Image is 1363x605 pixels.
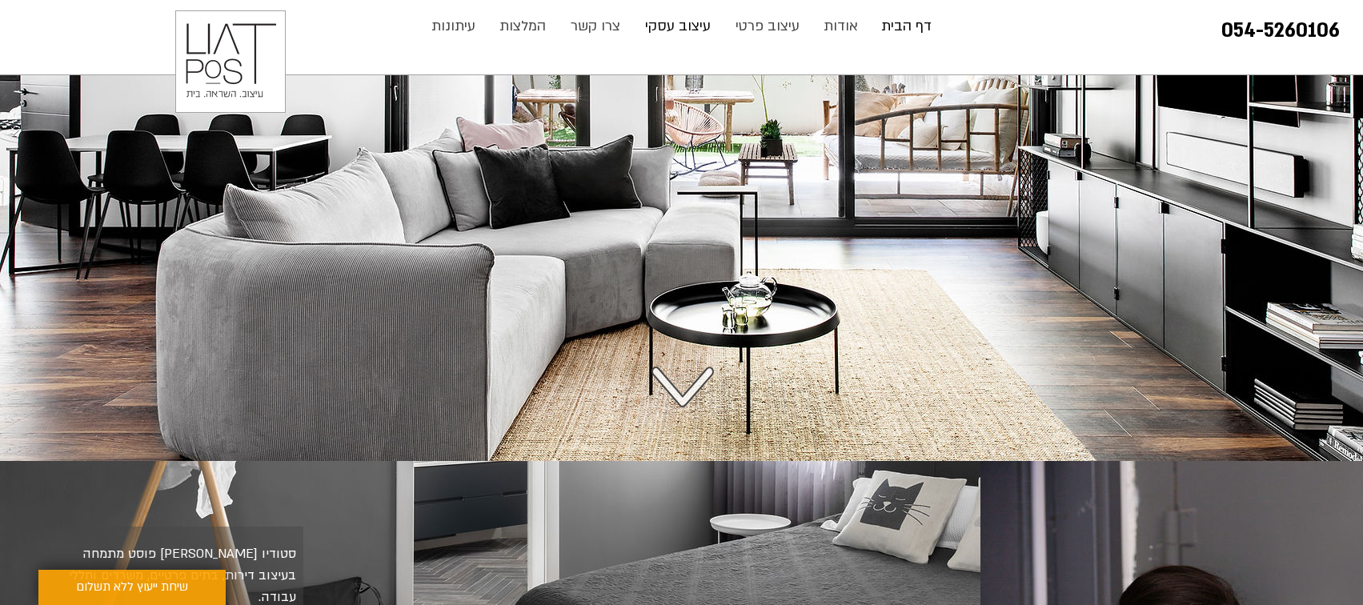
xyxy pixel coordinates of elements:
a: דף הבית [870,10,944,42]
a: 054-5260106 [1221,18,1340,44]
p: צרו קשר [563,10,628,42]
a: עיצוב פרטי [724,10,812,42]
p: עיצוב פרטי [728,10,808,42]
p: עיתונות [423,10,483,42]
a: עיתונות [419,10,487,42]
a: אודות [812,10,870,42]
span: שיחת ייעוץ ללא תשלום [76,578,188,597]
a: שיחת ייעוץ ללא תשלום [38,570,226,605]
p: עיצוב עסקי [637,10,719,42]
a: המלצות [487,10,559,42]
p: דף הבית [873,10,940,42]
p: אודות [816,10,866,42]
a: צרו קשר [559,10,633,42]
nav: אתר [419,10,944,42]
p: המלצות [491,10,554,42]
a: עיצוב עסקי [633,10,724,42]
